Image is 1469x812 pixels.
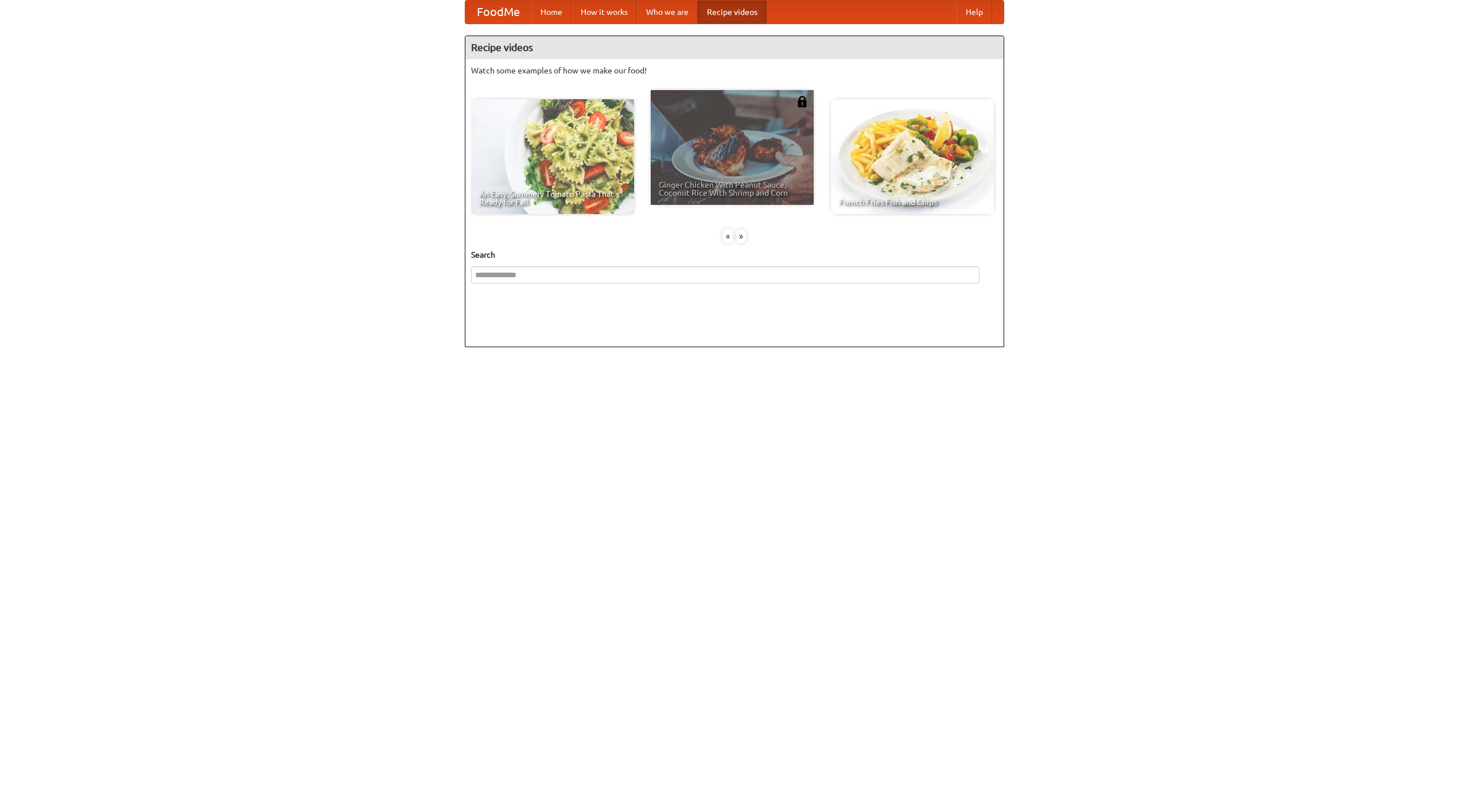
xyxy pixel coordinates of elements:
[471,99,634,214] a: An Easy, Summery Tomato Pasta That's Ready for Fall
[479,190,626,206] span: An Easy, Summery Tomato Pasta That's Ready for Fall
[698,1,767,24] a: Recipe videos
[957,1,992,24] a: Help
[839,198,986,206] span: French Fries Fish and Chips
[471,65,998,76] p: Watch some examples of how we make our food!
[831,99,994,214] a: French Fries Fish and Chips
[736,229,747,243] div: »
[572,1,637,24] a: How it works
[465,1,531,24] a: FoodMe
[471,249,998,261] h5: Search
[796,96,808,107] img: 483408.png
[465,36,1004,59] h4: Recipe videos
[531,1,572,24] a: Home
[722,229,733,243] div: «
[637,1,698,24] a: Who we are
